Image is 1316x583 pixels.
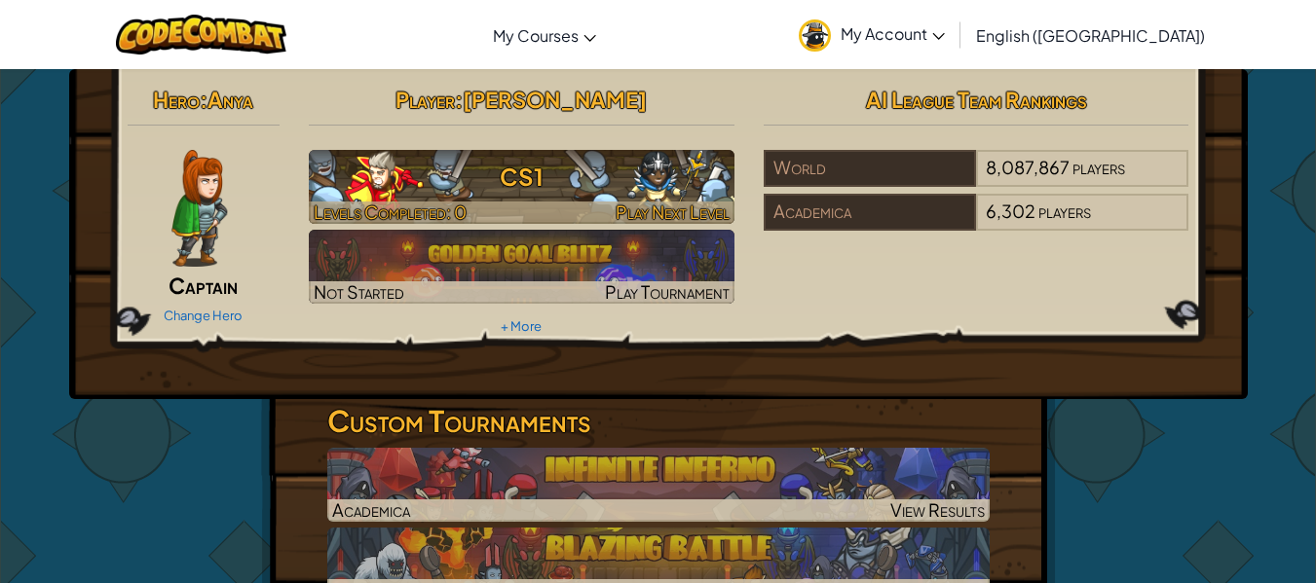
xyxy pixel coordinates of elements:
[764,212,1189,235] a: Academica6,302players
[616,200,730,223] span: Play Next Level
[327,399,990,443] h3: Custom Tournaments
[314,200,467,223] span: Levels Completed: 0
[314,280,404,303] span: Not Started
[455,86,463,113] span: :
[764,194,976,231] div: Academica
[483,9,606,61] a: My Courses
[309,150,734,224] a: Play Next Level
[463,86,647,113] span: [PERSON_NAME]
[200,86,207,113] span: :
[986,200,1035,222] span: 6,302
[799,19,831,52] img: avatar
[309,150,734,224] img: CS1
[866,86,1087,113] span: AI League Team Rankings
[309,155,734,199] h3: CS1
[764,168,1189,191] a: World8,087,867players
[327,448,990,522] img: Infinite Inferno
[153,86,200,113] span: Hero
[789,4,955,65] a: My Account
[395,86,455,113] span: Player
[986,156,1070,178] span: 8,087,867
[171,150,227,267] img: captain-pose.png
[1038,200,1091,222] span: players
[890,498,985,521] span: View Results
[327,448,990,522] a: AcademicaView Results
[966,9,1215,61] a: English ([GEOGRAPHIC_DATA])
[501,318,542,334] a: + More
[976,25,1205,46] span: English ([GEOGRAPHIC_DATA])
[164,308,243,323] a: Change Hero
[169,272,238,299] span: Captain
[332,498,410,521] span: Academica
[116,15,286,55] img: CodeCombat logo
[605,280,730,303] span: Play Tournament
[309,230,734,304] img: Golden Goal
[1072,156,1125,178] span: players
[207,86,253,113] span: Anya
[841,23,945,44] span: My Account
[764,150,976,187] div: World
[309,230,734,304] a: Not StartedPlay Tournament
[493,25,579,46] span: My Courses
